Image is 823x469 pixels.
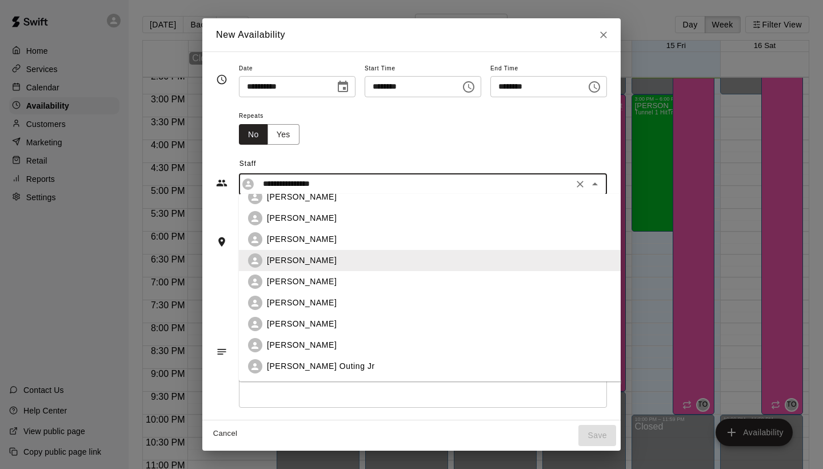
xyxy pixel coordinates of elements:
[457,75,480,98] button: Choose time, selected time is 2:00 PM
[216,74,227,85] svg: Timing
[216,177,227,189] svg: Staff
[216,27,285,42] h6: New Availability
[239,61,355,77] span: Date
[267,360,375,372] p: [PERSON_NAME] Outing Jr
[583,75,606,98] button: Choose time, selected time is 2:30 PM
[207,425,243,443] button: Cancel
[239,124,268,145] button: No
[331,75,354,98] button: Choose date, selected date is Aug 15, 2025
[365,61,481,77] span: Start Time
[587,176,603,192] button: Close
[216,346,227,357] svg: Notes
[216,236,227,248] svg: Rooms
[239,155,607,173] span: Staff
[572,176,588,192] button: Clear
[267,124,299,145] button: Yes
[267,233,337,245] p: [PERSON_NAME]
[490,61,607,77] span: End Time
[267,318,337,330] p: [PERSON_NAME]
[267,297,337,309] p: [PERSON_NAME]
[267,255,337,267] p: [PERSON_NAME]
[267,212,337,224] p: [PERSON_NAME]
[267,276,337,288] p: [PERSON_NAME]
[239,124,299,145] div: outlined button group
[239,109,309,124] span: Repeats
[267,191,337,203] p: [PERSON_NAME]
[593,25,614,45] button: Close
[267,339,337,351] p: [PERSON_NAME]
